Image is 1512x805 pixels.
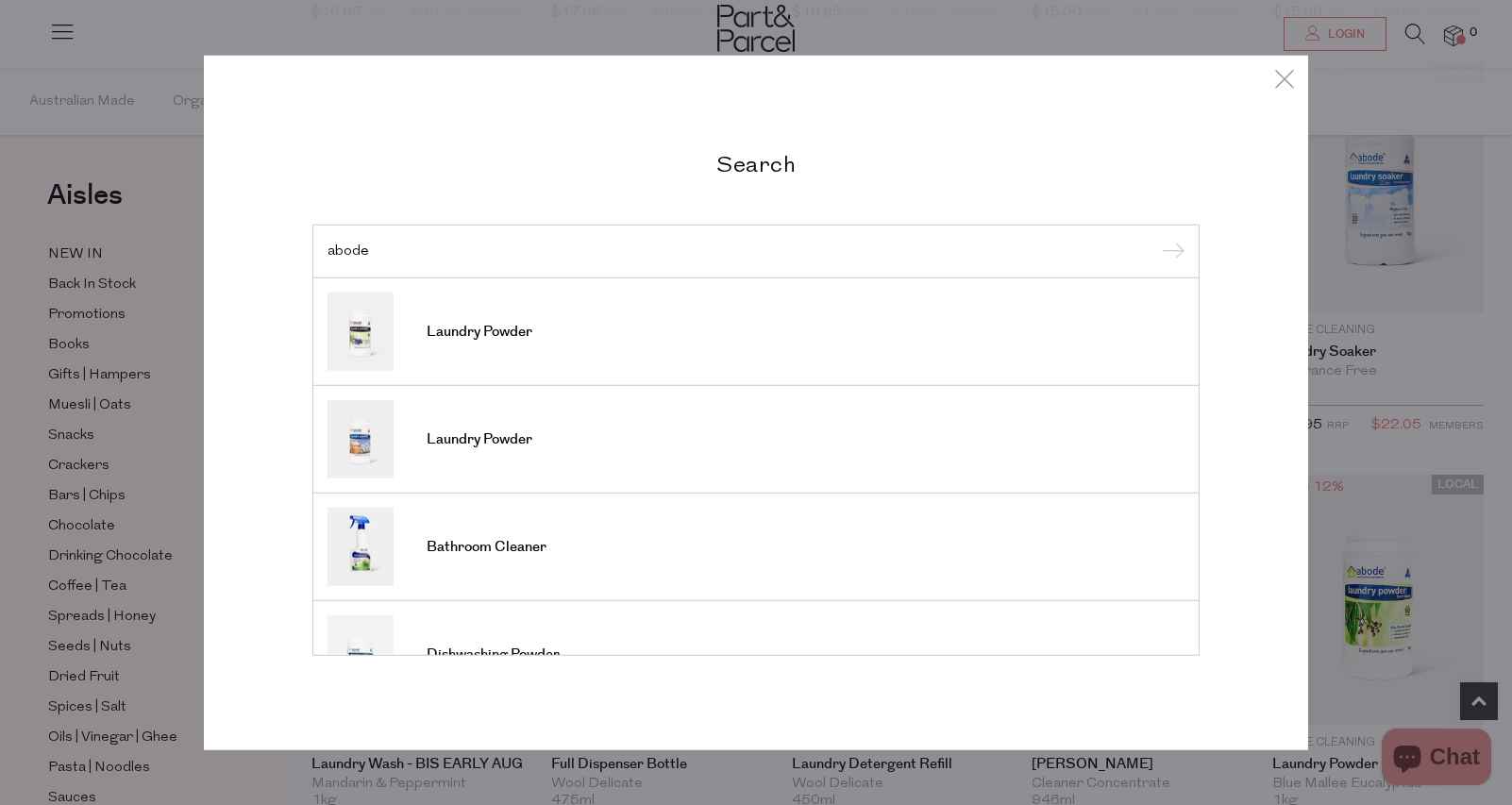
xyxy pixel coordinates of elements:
[328,615,394,694] img: Dishwashing Powder
[328,293,1184,371] a: Laundry Powder
[328,400,1184,478] a: Laundry Powder
[427,430,532,449] span: Laundry Powder
[328,293,394,371] img: Laundry Powder
[427,323,532,342] span: Laundry Powder
[328,508,394,586] img: Bathroom Cleaner
[427,646,560,664] span: Dishwashing Powder
[312,149,1200,176] h2: Search
[328,508,1184,586] a: Bathroom Cleaner
[328,615,1184,694] a: Dishwashing Powder
[328,243,1184,258] input: Search
[427,538,546,557] span: Bathroom Cleaner
[328,400,394,478] img: Laundry Powder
